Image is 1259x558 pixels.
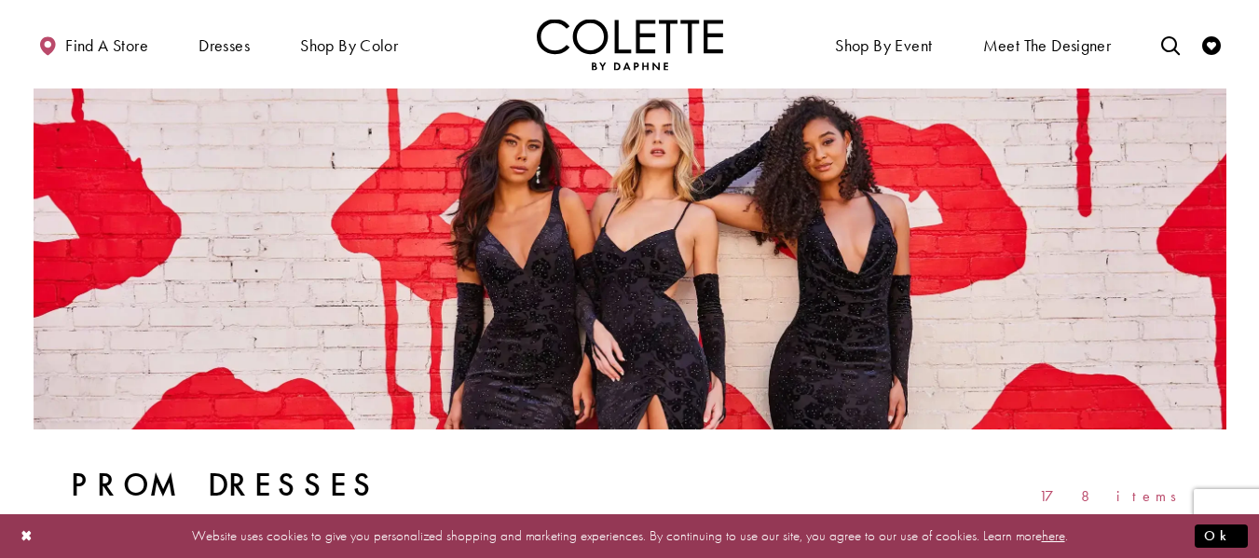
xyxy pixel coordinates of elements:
a: Visit Home Page [537,19,723,70]
span: Meet the designer [983,36,1112,55]
span: Dresses [194,19,254,70]
span: Shop by color [295,19,403,70]
span: Dresses [198,36,250,55]
a: Check Wishlist [1197,19,1225,70]
span: 178 items [1039,488,1189,504]
button: Close Dialog [11,520,43,552]
button: Submit Dialog [1195,524,1248,548]
img: Colette by Daphne [537,19,723,70]
a: Find a store [34,19,153,70]
span: Shop By Event [830,19,937,70]
span: Find a store [65,36,148,55]
a: Meet the designer [978,19,1116,70]
a: here [1042,526,1065,545]
h1: Prom Dresses [71,467,379,504]
p: Website uses cookies to give you personalized shopping and marketing experiences. By continuing t... [134,524,1125,549]
span: Shop By Event [835,36,932,55]
a: Toggle search [1156,19,1184,70]
span: Shop by color [300,36,398,55]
